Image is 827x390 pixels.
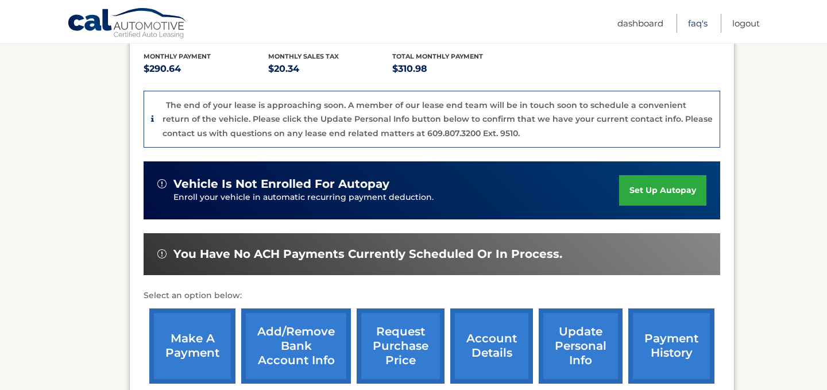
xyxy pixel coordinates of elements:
img: alert-white.svg [157,249,167,258]
a: Cal Automotive [67,7,188,41]
p: The end of your lease is approaching soon. A member of our lease end team will be in touch soon t... [163,100,713,138]
span: vehicle is not enrolled for autopay [173,177,389,191]
a: set up autopay [619,175,706,206]
a: make a payment [149,308,235,384]
a: Logout [732,14,760,33]
p: Enroll your vehicle in automatic recurring payment deduction. [173,191,619,204]
span: Monthly Payment [144,52,211,60]
a: Add/Remove bank account info [241,308,351,384]
a: update personal info [539,308,623,384]
img: alert-white.svg [157,179,167,188]
span: You have no ACH payments currently scheduled or in process. [173,247,562,261]
a: payment history [628,308,714,384]
p: $20.34 [268,61,393,77]
p: Select an option below: [144,289,720,303]
a: FAQ's [688,14,708,33]
span: Total Monthly Payment [392,52,483,60]
span: Monthly sales Tax [268,52,339,60]
a: request purchase price [357,308,445,384]
p: $310.98 [392,61,517,77]
p: $290.64 [144,61,268,77]
a: Dashboard [617,14,663,33]
a: account details [450,308,533,384]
